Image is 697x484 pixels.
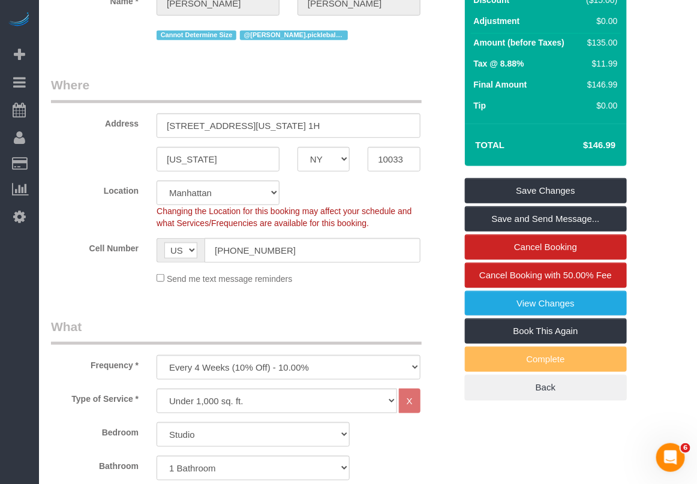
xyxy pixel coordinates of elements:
span: Cannot Determine Size [157,31,236,40]
span: Send me text message reminders [167,274,292,284]
label: Cell Number [42,238,148,254]
strong: Total [476,140,505,150]
legend: What [51,318,422,345]
label: Final Amount [474,79,527,91]
a: Save Changes [465,178,627,203]
img: Automaid Logo [7,12,31,29]
label: Address [42,113,148,130]
label: Adjustment [474,15,520,27]
div: $0.00 [582,15,618,27]
input: City [157,147,280,172]
a: View Changes [465,291,627,316]
div: $0.00 [582,100,618,112]
span: Cancel Booking with 50.00% Fee [479,270,612,280]
h4: $146.99 [547,140,615,151]
a: Save and Send Message... [465,206,627,232]
legend: Where [51,76,422,103]
a: Book This Again [465,318,627,344]
label: Location [42,181,148,197]
label: Frequency * [42,355,148,371]
label: Type of Service * [42,389,148,405]
div: $135.00 [582,37,618,49]
a: Cancel Booking [465,235,627,260]
label: Bathroom [42,456,148,472]
label: Bedroom [42,422,148,438]
span: @[PERSON_NAME].pickleball - coupon [240,31,348,40]
span: Changing the Location for this booking may affect your schedule and what Services/Frequencies are... [157,206,411,228]
a: Back [465,375,627,400]
input: Cell Number [205,238,420,263]
span: 6 [681,443,690,453]
label: Amount (before Taxes) [474,37,564,49]
iframe: Intercom live chat [656,443,685,472]
a: Cancel Booking with 50.00% Fee [465,263,627,288]
label: Tax @ 8.88% [474,58,524,70]
div: $11.99 [582,58,618,70]
div: $146.99 [582,79,618,91]
input: Zip Code [368,147,420,172]
label: Tip [474,100,486,112]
